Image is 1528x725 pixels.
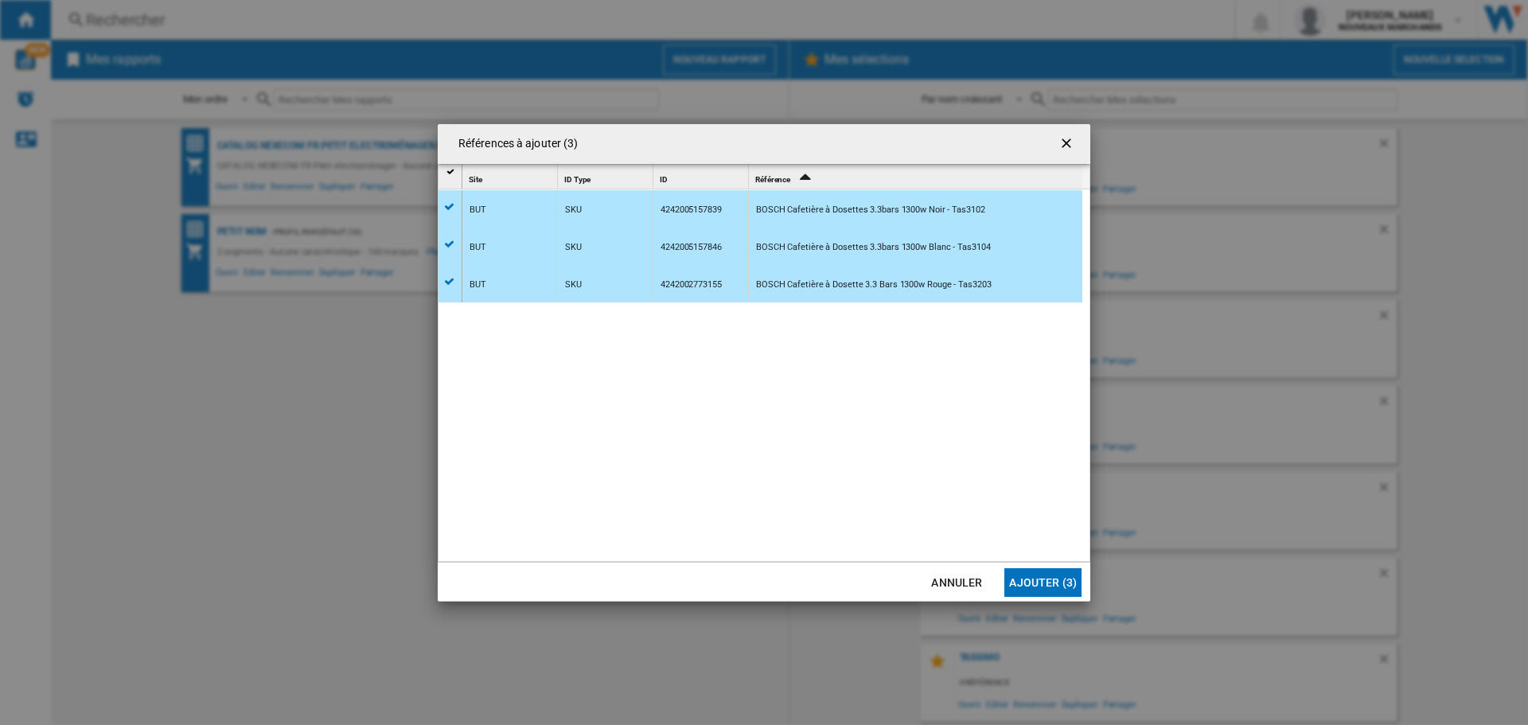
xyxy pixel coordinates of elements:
[756,229,990,266] div: BOSCH Cafetière à Dosettes 3.3bars 1300w Blanc - Tas3104
[661,267,722,303] div: 4242002773155
[564,175,591,184] span: ID Type
[660,175,668,184] span: ID
[470,229,486,266] div: BUT
[470,192,486,228] div: BUT
[752,165,1082,189] div: Référence Sort Ascending
[922,568,992,597] button: Annuler
[1004,568,1082,597] button: Ajouter (3)
[792,175,817,184] span: Sort Ascending
[565,192,582,228] div: SKU
[565,229,582,266] div: SKU
[657,165,748,189] div: ID Sort None
[756,192,985,228] div: BOSCH Cafetière à Dosettes 3.3bars 1300w Noir - Tas3102
[661,192,722,228] div: 4242005157839
[561,165,653,189] div: Sort None
[755,175,790,184] span: Référence
[469,175,482,184] span: Site
[661,229,722,266] div: 4242005157846
[565,267,582,303] div: SKU
[470,267,486,303] div: BUT
[1058,135,1078,154] ng-md-icon: getI18NText('BUTTONS.CLOSE_DIALOG')
[752,165,1082,189] div: Sort Ascending
[657,165,748,189] div: Sort None
[561,165,653,189] div: ID Type Sort None
[450,136,578,152] h4: Références à ajouter (3)
[756,267,991,303] div: BOSCH Cafetière à Dosette 3.3 Bars 1300w Rouge - Tas3203
[466,165,557,189] div: Site Sort None
[1052,128,1084,160] button: getI18NText('BUTTONS.CLOSE_DIALOG')
[466,165,557,189] div: Sort None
